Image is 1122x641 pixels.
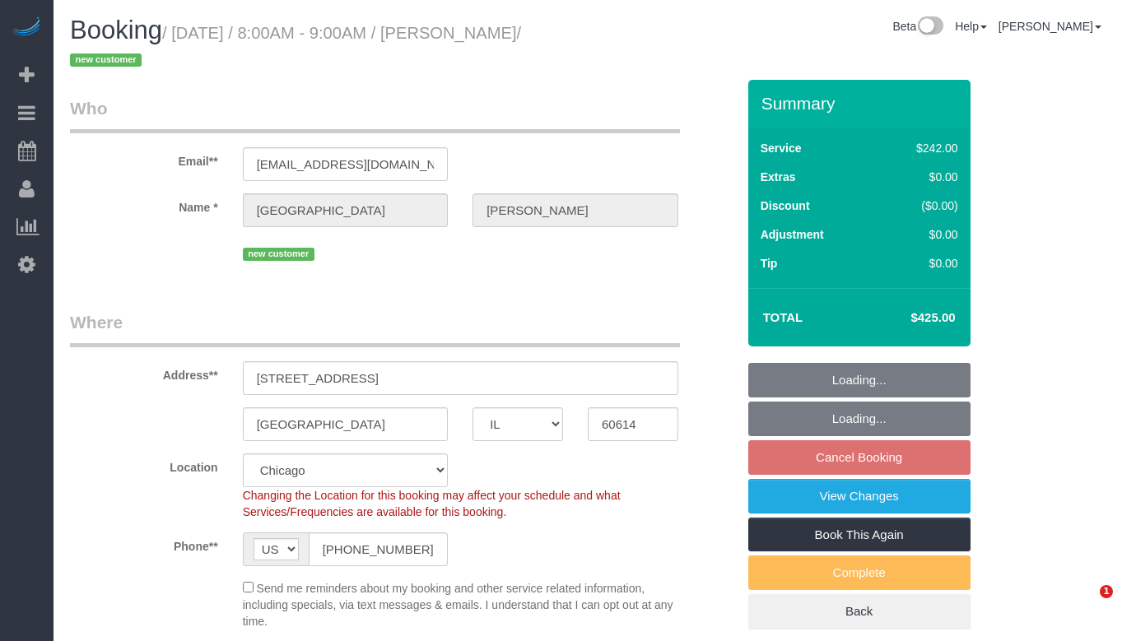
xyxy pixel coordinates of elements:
[761,140,802,156] label: Service
[761,226,824,243] label: Adjustment
[473,193,678,227] input: Last Name*
[1066,585,1106,625] iframe: Intercom live chat
[955,20,987,33] a: Help
[58,193,230,216] label: Name *
[748,479,971,513] a: View Changes
[763,310,803,324] strong: Total
[748,518,971,552] a: Book This Again
[761,255,778,272] label: Tip
[70,24,521,70] small: / [DATE] / 8:00AM - 9:00AM / [PERSON_NAME]
[882,140,958,156] div: $242.00
[70,310,680,347] legend: Where
[761,197,810,214] label: Discount
[588,407,678,441] input: Zip Code**
[1100,585,1113,598] span: 1
[892,20,943,33] a: Beta
[243,248,314,261] span: new customer
[243,489,621,518] span: Changing the Location for this booking may affect your schedule and what Services/Frequencies are...
[748,594,971,629] a: Back
[761,169,796,185] label: Extras
[243,193,449,227] input: First Name**
[70,96,680,133] legend: Who
[882,197,958,214] div: ($0.00)
[882,169,958,185] div: $0.00
[882,255,958,272] div: $0.00
[70,53,142,67] span: new customer
[243,582,673,628] span: Send me reminders about my booking and other service related information, including specials, via...
[861,311,955,325] h4: $425.00
[999,20,1101,33] a: [PERSON_NAME]
[761,94,962,113] h3: Summary
[58,453,230,476] label: Location
[882,226,958,243] div: $0.00
[10,16,43,39] img: Automaid Logo
[70,16,162,44] span: Booking
[916,16,943,38] img: New interface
